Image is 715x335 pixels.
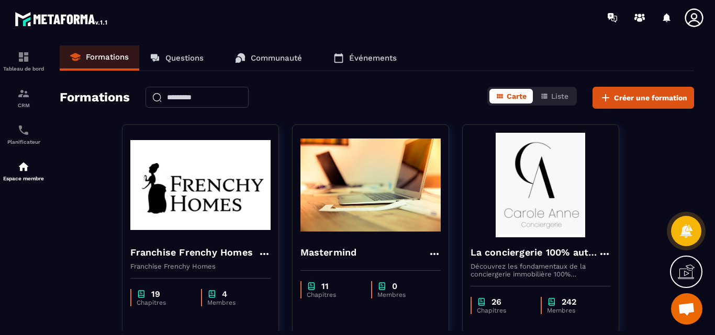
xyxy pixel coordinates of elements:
[471,245,598,260] h4: La conciergerie 100% automatisée
[3,43,44,79] a: formationformationTableau de bord
[491,297,501,307] p: 26
[60,87,130,109] h2: Formations
[222,289,227,299] p: 4
[165,53,204,63] p: Questions
[349,53,397,63] p: Événements
[130,262,271,270] p: Franchise Frenchy Homes
[251,53,302,63] p: Communauté
[17,124,30,136] img: scheduler
[60,45,139,71] a: Formations
[137,299,191,306] p: Chapitres
[3,79,44,116] a: formationformationCRM
[323,45,407,71] a: Événements
[137,289,146,299] img: chapter
[3,139,44,145] p: Planificateur
[307,281,316,291] img: chapter
[17,160,30,173] img: automations
[3,176,44,181] p: Espace membre
[489,89,533,103] button: Carte
[307,291,361,298] p: Chapitres
[477,307,530,314] p: Chapitres
[562,297,576,307] p: 242
[377,291,430,298] p: Membres
[3,116,44,153] a: schedulerschedulerPlanificateur
[300,245,357,260] h4: Mastermind
[321,281,329,291] p: 11
[300,133,441,237] img: formation-background
[3,102,44,108] p: CRM
[15,9,109,28] img: logo
[3,153,44,189] a: automationsautomationsEspace membre
[671,293,702,325] a: Ouvrir le chat
[551,92,568,100] span: Liste
[534,89,575,103] button: Liste
[207,299,260,306] p: Membres
[139,45,214,71] a: Questions
[471,133,611,237] img: formation-background
[547,307,600,314] p: Membres
[207,289,217,299] img: chapter
[225,45,312,71] a: Communauté
[593,87,694,109] button: Créer une formation
[86,52,129,62] p: Formations
[377,281,387,291] img: chapter
[151,289,160,299] p: 19
[392,281,397,291] p: 0
[471,262,611,278] p: Découvrez les fondamentaux de la conciergerie immobilière 100% automatisée. Cette formation est c...
[477,297,486,307] img: chapter
[17,51,30,63] img: formation
[3,66,44,72] p: Tableau de bord
[507,92,527,100] span: Carte
[614,93,687,103] span: Créer une formation
[130,245,253,260] h4: Franchise Frenchy Homes
[130,133,271,237] img: formation-background
[17,87,30,100] img: formation
[547,297,556,307] img: chapter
